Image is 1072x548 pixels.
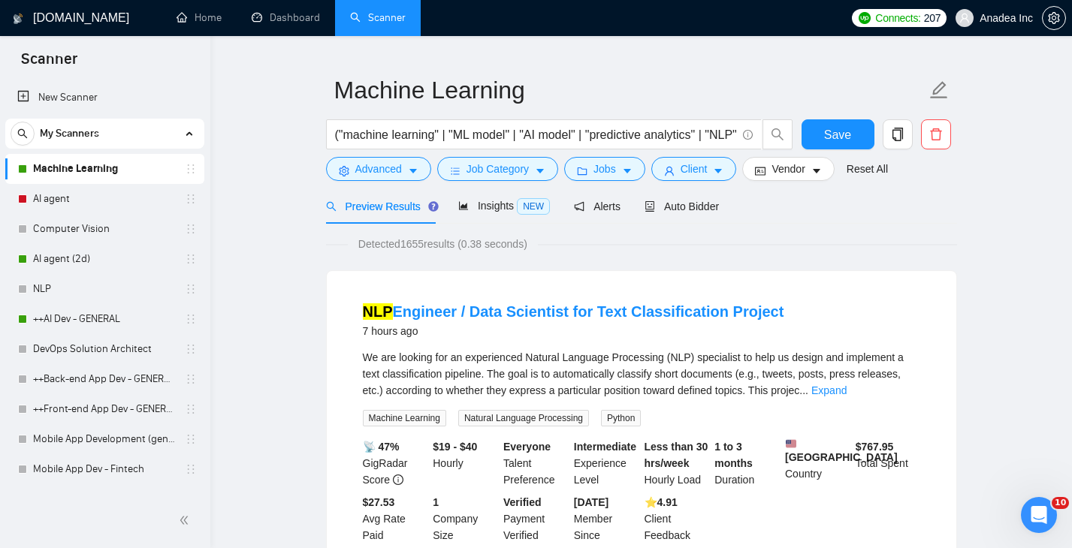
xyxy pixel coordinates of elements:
[772,161,805,177] span: Vendor
[33,214,176,244] a: Computer Vision
[100,410,200,470] button: Messages
[238,447,262,458] span: Help
[33,274,176,304] a: NLP
[713,165,723,176] span: caret-down
[17,83,192,113] a: New Scanner
[467,161,529,177] span: Job Category
[33,304,176,334] a: ++AI Dev - GENERAL
[201,410,300,470] button: Help
[30,183,270,209] p: How can we help?
[185,283,197,295] span: holder
[363,496,395,508] b: $27.53
[427,200,440,213] div: Tooltip anchor
[252,11,320,24] a: dashboardDashboard
[535,165,545,176] span: caret-down
[393,474,403,485] span: info-circle
[40,119,99,149] span: My Scanners
[430,438,500,488] div: Hourly
[856,441,894,453] b: $ 767.95
[185,223,197,235] span: holder
[450,165,461,176] span: bars
[601,410,641,426] span: Python
[762,119,793,149] button: search
[326,201,337,212] span: search
[574,496,608,508] b: [DATE]
[33,244,176,274] a: AI agent (2d)
[31,393,122,408] span: Search for help
[883,128,912,141] span: copy
[408,165,418,176] span: caret-down
[31,327,251,342] div: Send us a message
[664,165,675,176] span: user
[5,83,204,113] li: New Scanner
[645,201,655,212] span: robot
[642,494,712,543] div: Client Feedback
[326,157,431,181] button: settingAdvancedcaret-down
[1052,497,1069,509] span: 10
[350,11,406,24] a: searchScanner
[500,438,571,488] div: Talent Preference
[503,496,542,508] b: Verified
[458,200,550,212] span: Insights
[622,165,633,176] span: caret-down
[1043,12,1065,24] span: setting
[921,119,951,149] button: delete
[33,334,176,364] a: DevOps Solution Architect
[574,441,636,453] b: Intermediate
[824,125,851,144] span: Save
[348,236,538,252] span: Detected 1655 results (0.38 seconds)
[782,438,853,488] div: Country
[571,494,642,543] div: Member Since
[15,314,285,371] div: Send us a messageWe typically reply in under a minute
[179,513,194,528] span: double-left
[30,107,270,183] p: Hi [EMAIL_ADDRESS][DOMAIN_NAME] 👋
[258,24,285,51] div: Close
[883,119,913,149] button: copy
[363,349,920,399] div: We are looking for an experienced Natural Language Processing (NLP) specialist to help us design ...
[742,157,834,181] button: idcardVendorcaret-down
[363,441,400,453] b: 📡 47%
[875,10,920,26] span: Connects:
[430,494,500,543] div: Company Size
[33,364,176,394] a: ++Back-end App Dev - GENERAL (cleaned)
[218,24,248,54] img: Profile image for Dima
[645,200,719,212] span: Auto Bidder
[326,200,434,212] span: Preview Results
[13,7,23,31] img: logo
[503,441,551,453] b: Everyone
[360,438,430,488] div: GigRadar Score
[711,438,782,488] div: Duration
[564,157,645,181] button: folderJobscaret-down
[185,343,197,355] span: holder
[31,263,61,293] img: Profile image for Dima
[437,157,558,181] button: barsJob Categorycaret-down
[363,303,784,320] a: NLPEngineer / Data Scientist for Text Classification Project
[433,496,439,508] b: 1
[31,240,270,256] div: Recent message
[571,438,642,488] div: Experience Level
[161,24,191,54] img: Profile image for Mariia
[786,438,796,449] img: 🇺🇸
[185,373,197,385] span: holder
[799,384,808,396] span: ...
[574,201,584,212] span: notification
[853,438,923,488] div: Total Spent
[577,165,587,176] span: folder
[67,278,95,294] div: Dima
[763,128,792,141] span: search
[755,165,765,176] span: idcard
[185,163,197,175] span: holder
[363,303,393,320] mark: NLP
[360,494,430,543] div: Avg Rate Paid
[11,122,35,146] button: search
[924,10,941,26] span: 207
[363,410,446,426] span: Machine Learning
[11,128,34,139] span: search
[30,29,54,53] img: logo
[185,463,197,475] span: holder
[125,447,177,458] span: Messages
[651,157,737,181] button: userClientcaret-down
[33,154,176,184] a: Machine Learning
[811,165,822,176] span: caret-down
[802,119,874,149] button: Save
